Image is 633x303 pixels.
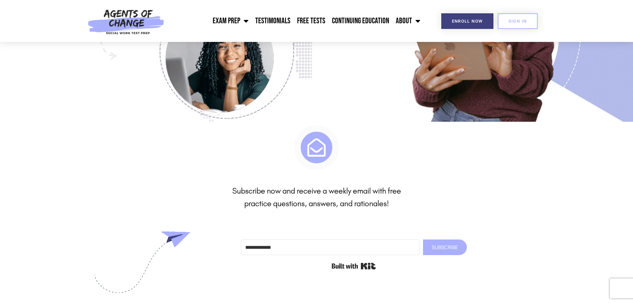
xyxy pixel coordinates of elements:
button: Subscribe [423,239,467,255]
span: Enroll Now [452,19,483,23]
a: Continuing Education [329,13,392,29]
a: Enroll Now [441,13,493,29]
a: Testimonials [252,13,294,29]
div: Subscribe now and receive a weekly email with free practice questions, answers, and rationales! [180,185,453,210]
a: SIGN IN [498,13,538,29]
a: Exam Prep [209,13,252,29]
nav: Menu [168,13,424,29]
a: About [392,13,424,29]
a: Free Tests [294,13,329,29]
span: Subscribe [423,243,467,251]
span: SIGN IN [508,19,527,23]
input: Email Address [241,239,420,255]
a: Built with Kit [332,260,376,272]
